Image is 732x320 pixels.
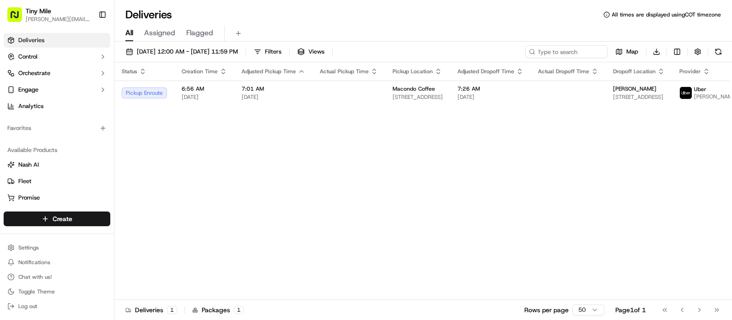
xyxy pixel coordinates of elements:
input: Type to search [525,45,608,58]
span: Nash AI [18,161,39,169]
span: Promise [18,194,40,202]
a: Analytics [4,99,110,114]
span: [PERSON_NAME] [613,85,657,92]
p: Welcome 👋 [9,37,167,51]
a: Promise [7,194,107,202]
div: 1 [167,306,177,314]
span: Creation Time [182,68,218,75]
button: Settings [4,241,110,254]
span: Settings [18,244,39,251]
button: Control [4,49,110,64]
a: 💻API Documentation [74,129,151,146]
img: uber-new-logo.jpeg [680,87,692,99]
span: 7:26 AM [457,85,523,92]
span: Views [308,48,324,56]
span: 7:01 AM [242,85,305,92]
span: Engage [18,86,38,94]
span: Fleet [18,177,32,185]
span: API Documentation [86,133,147,142]
button: Start new chat [156,90,167,101]
button: Filters [250,45,285,58]
span: Map [626,48,638,56]
button: Tiny Mile [26,6,51,16]
div: 📗 [9,134,16,141]
span: Create [53,214,72,223]
a: Powered byPylon [65,155,111,162]
input: Got a question? Start typing here... [24,59,165,69]
button: Fleet [4,174,110,189]
p: Rows per page [524,305,569,315]
span: Analytics [18,102,43,110]
span: Pickup Location [393,68,433,75]
img: Nash [9,9,27,27]
span: Status [122,68,137,75]
span: [DATE] 12:00 AM - [DATE] 11:59 PM [137,48,238,56]
button: Chat with us! [4,271,110,283]
div: Favorites [4,121,110,136]
span: Toggle Theme [18,288,55,295]
div: 1 [234,306,244,314]
button: Engage [4,82,110,97]
a: Nash AI [7,161,107,169]
button: Views [293,45,328,58]
button: Promise [4,190,110,205]
span: Filters [265,48,281,56]
span: [STREET_ADDRESS] [613,93,665,101]
button: Log out [4,300,110,313]
button: Nash AI [4,157,110,172]
span: Macondo Coffee [393,85,435,92]
span: 6:56 AM [182,85,227,92]
a: Deliveries [4,33,110,48]
span: [DATE] [242,93,305,101]
span: Flagged [186,27,213,38]
span: Uber [694,86,706,93]
span: Pylon [91,155,111,162]
button: Tiny Mile[PERSON_NAME][EMAIL_ADDRESS] [4,4,95,26]
button: Toggle Theme [4,285,110,298]
button: Map [611,45,642,58]
span: All [125,27,133,38]
span: Knowledge Base [18,133,70,142]
h1: Deliveries [125,7,172,22]
span: [STREET_ADDRESS] [393,93,443,101]
span: Provider [679,68,701,75]
img: 1736555255976-a54dd68f-1ca7-489b-9aae-adbdc363a1c4 [9,87,26,104]
span: [DATE] [457,93,523,101]
div: Page 1 of 1 [615,305,646,315]
a: 📗Knowledge Base [5,129,74,146]
span: All times are displayed using COT timezone [612,11,721,18]
span: Adjusted Dropoff Time [457,68,514,75]
button: Create [4,212,110,226]
span: Control [18,53,38,61]
span: Adjusted Pickup Time [242,68,296,75]
span: Deliveries [18,36,44,44]
div: Start new chat [31,87,150,97]
button: [DATE] 12:00 AM - [DATE] 11:59 PM [122,45,242,58]
button: [PERSON_NAME][EMAIL_ADDRESS] [26,16,91,23]
span: Assigned [144,27,175,38]
button: Orchestrate [4,66,110,81]
a: Fleet [7,177,107,185]
span: Orchestrate [18,69,50,77]
span: Chat with us! [18,273,52,281]
span: Actual Pickup Time [320,68,369,75]
button: Notifications [4,256,110,269]
div: Deliveries [125,305,177,315]
span: Notifications [18,259,50,266]
div: Packages [192,305,244,315]
button: Refresh [712,45,725,58]
span: Log out [18,303,37,310]
div: We're available if you need us! [31,97,116,104]
span: Actual Dropoff Time [538,68,589,75]
span: Dropoff Location [613,68,656,75]
div: 💻 [77,134,85,141]
div: Available Products [4,143,110,157]
span: [DATE] [182,93,227,101]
